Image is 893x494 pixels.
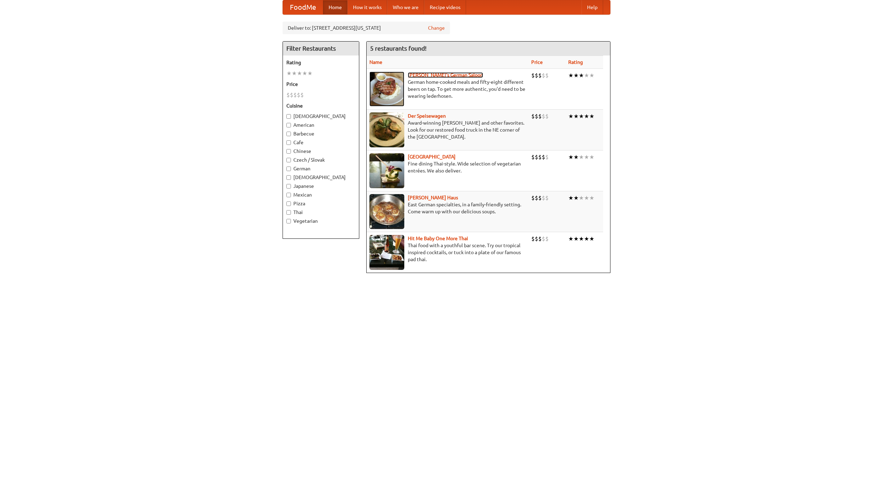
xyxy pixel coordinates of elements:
a: Who we are [387,0,424,14]
input: Barbecue [286,132,291,136]
h4: Filter Restaurants [283,42,359,56]
li: ★ [584,112,589,120]
label: German [286,165,355,172]
li: ★ [292,69,297,77]
li: ★ [579,112,584,120]
input: Vegetarian [286,219,291,223]
input: Japanese [286,184,291,189]
p: German home-cooked meals and fifty-eight different beers on tap. To get more authentic, you'd nee... [369,79,526,99]
li: ★ [568,153,573,161]
li: $ [531,194,535,202]
input: Chinese [286,149,291,154]
li: $ [538,153,542,161]
a: How it works [347,0,387,14]
input: Pizza [286,201,291,206]
li: ★ [579,72,584,79]
label: Japanese [286,183,355,190]
a: FoodMe [283,0,323,14]
li: $ [542,112,545,120]
li: ★ [286,69,292,77]
li: $ [535,194,538,202]
img: esthers.jpg [369,72,404,106]
li: $ [545,235,549,243]
label: Vegetarian [286,217,355,224]
input: American [286,123,291,127]
li: $ [290,91,293,99]
li: $ [535,112,538,120]
ng-pluralize: 5 restaurants found! [370,45,427,52]
li: $ [538,235,542,243]
li: $ [538,72,542,79]
h5: Rating [286,59,355,66]
a: Der Speisewagen [408,113,446,119]
a: Recipe videos [424,0,466,14]
p: East German specialties, in a family-friendly setting. Come warm up with our delicious soups. [369,201,526,215]
a: Change [428,24,445,31]
li: $ [531,235,535,243]
li: ★ [589,194,594,202]
li: $ [542,194,545,202]
label: [DEMOGRAPHIC_DATA] [286,113,355,120]
img: babythai.jpg [369,235,404,270]
b: [PERSON_NAME] Haus [408,195,458,200]
h5: Cuisine [286,102,355,109]
img: speisewagen.jpg [369,112,404,147]
label: Czech / Slovak [286,156,355,163]
li: $ [542,235,545,243]
label: American [286,121,355,128]
li: ★ [579,235,584,243]
li: ★ [584,153,589,161]
li: ★ [579,194,584,202]
a: [GEOGRAPHIC_DATA] [408,154,456,160]
li: ★ [584,72,589,79]
input: Thai [286,210,291,215]
li: $ [293,91,297,99]
input: [DEMOGRAPHIC_DATA] [286,175,291,180]
li: ★ [573,194,579,202]
p: Thai food with a youthful bar scene. Try our tropical inspired cocktails, or tuck into a plate of... [369,242,526,263]
li: $ [286,91,290,99]
li: $ [538,112,542,120]
li: ★ [584,235,589,243]
input: German [286,167,291,171]
li: $ [531,72,535,79]
input: Cafe [286,140,291,145]
input: Mexican [286,193,291,197]
h5: Price [286,81,355,88]
a: Rating [568,59,583,65]
li: $ [531,112,535,120]
label: Mexican [286,191,355,198]
li: ★ [589,112,594,120]
li: ★ [307,69,313,77]
li: $ [297,91,300,99]
li: ★ [568,235,573,243]
li: ★ [573,235,579,243]
li: $ [300,91,304,99]
div: Deliver to: [STREET_ADDRESS][US_STATE] [283,22,450,34]
img: kohlhaus.jpg [369,194,404,229]
li: $ [545,112,549,120]
a: Price [531,59,543,65]
input: [DEMOGRAPHIC_DATA] [286,114,291,119]
li: ★ [589,235,594,243]
a: Hit Me Baby One More Thai [408,236,468,241]
li: ★ [579,153,584,161]
p: Fine dining Thai-style. Wide selection of vegetarian entrées. We also deliver. [369,160,526,174]
li: ★ [297,69,302,77]
li: $ [542,153,545,161]
p: Award-winning [PERSON_NAME] and other favorites. Look for our restored food truck in the NE corne... [369,119,526,140]
a: [PERSON_NAME]'s German Saloon [408,72,483,78]
li: $ [535,153,538,161]
li: $ [538,194,542,202]
a: Home [323,0,347,14]
li: $ [545,72,549,79]
li: ★ [589,153,594,161]
a: Help [581,0,603,14]
li: ★ [568,72,573,79]
label: Thai [286,209,355,216]
li: $ [535,72,538,79]
li: ★ [568,194,573,202]
li: ★ [573,72,579,79]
